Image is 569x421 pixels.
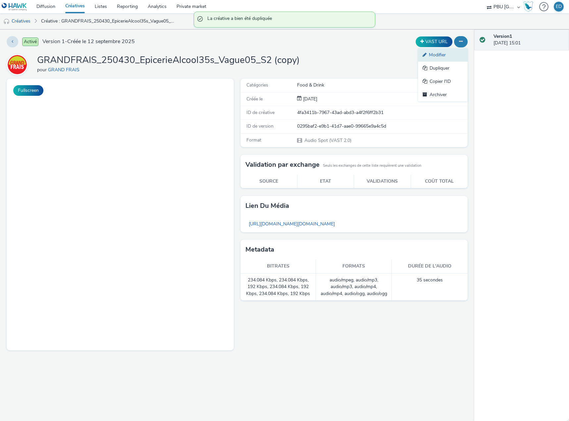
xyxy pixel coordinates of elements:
div: 0295baf2-e9b1-41d7-aae0-99665e9a4c5d [297,123,467,130]
th: Durée de l'audio [392,260,468,273]
th: Formats [316,260,392,273]
span: Catégories [246,82,268,88]
a: Copier l'ID [418,75,468,88]
div: Dupliquer la créative en un VAST URL [414,36,454,47]
a: GRAND FRAIS [48,67,82,73]
div: Food & Drink [297,82,467,89]
span: Créée le [246,96,263,102]
span: Format [246,137,261,143]
img: GRAND FRAIS [8,55,27,74]
span: Audio Spot (VAST 2.0) [304,137,351,144]
a: GRAND FRAIS [7,61,30,68]
h1: GRANDFRAIS_250430_EpicerieAlcool35s_Vague05_S2 (copy) [37,54,300,67]
td: 35 secondes [392,273,468,301]
a: Créative : GRANDFRAIS_250430_EpicerieAlcool35s_Vague05_S2 (copy) [38,13,180,29]
div: [DATE] 15:01 [493,33,564,47]
th: Source [240,175,297,188]
a: Modifier [418,48,468,62]
div: 4fa3411b-7967-43ad-abd3-a4f2f6ff2b31 [297,109,467,116]
span: [DATE] [302,96,317,102]
div: ED [556,2,562,12]
th: Etat [297,175,354,188]
h3: Metadata [245,245,274,255]
th: Coût total [411,175,467,188]
a: Dupliquer [418,62,468,75]
img: undefined Logo [2,3,27,11]
span: ID de version [246,123,274,129]
span: ID de créative [246,109,275,116]
th: Validations [354,175,411,188]
span: Version 1 - Créée le 12 septembre 2025 [42,38,135,45]
td: 234.084 Kbps, 234.084 Kbps, 192 Kbps, 234.084 Kbps, 192 Kbps, 234.084 Kbps, 192 Kbps [240,273,316,301]
a: [URL][DOMAIN_NAME][DOMAIN_NAME] [245,217,338,230]
a: Archiver [418,88,468,101]
img: audio [3,18,10,25]
img: Hawk Academy [523,1,533,12]
h3: Validation par exchange [245,160,320,170]
small: Seuls les exchanges de cette liste requièrent une validation [323,163,421,168]
a: Hawk Academy [523,1,536,12]
span: Activé [22,37,38,46]
button: Fullscreen [13,85,43,96]
button: VAST URL [416,36,452,47]
span: pour [37,67,48,73]
td: audio/mpeg, audio/mp3, audio/mp3, audio/mp4, audio/mp4, audio/ogg, audio/ogg [316,273,392,301]
h3: Lien du média [245,201,289,211]
div: Création 12 septembre 2025, 15:01 [302,96,317,102]
strong: Version 1 [493,33,512,39]
span: La créative a bien été dupliquée [207,15,368,24]
th: Bitrates [240,260,316,273]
